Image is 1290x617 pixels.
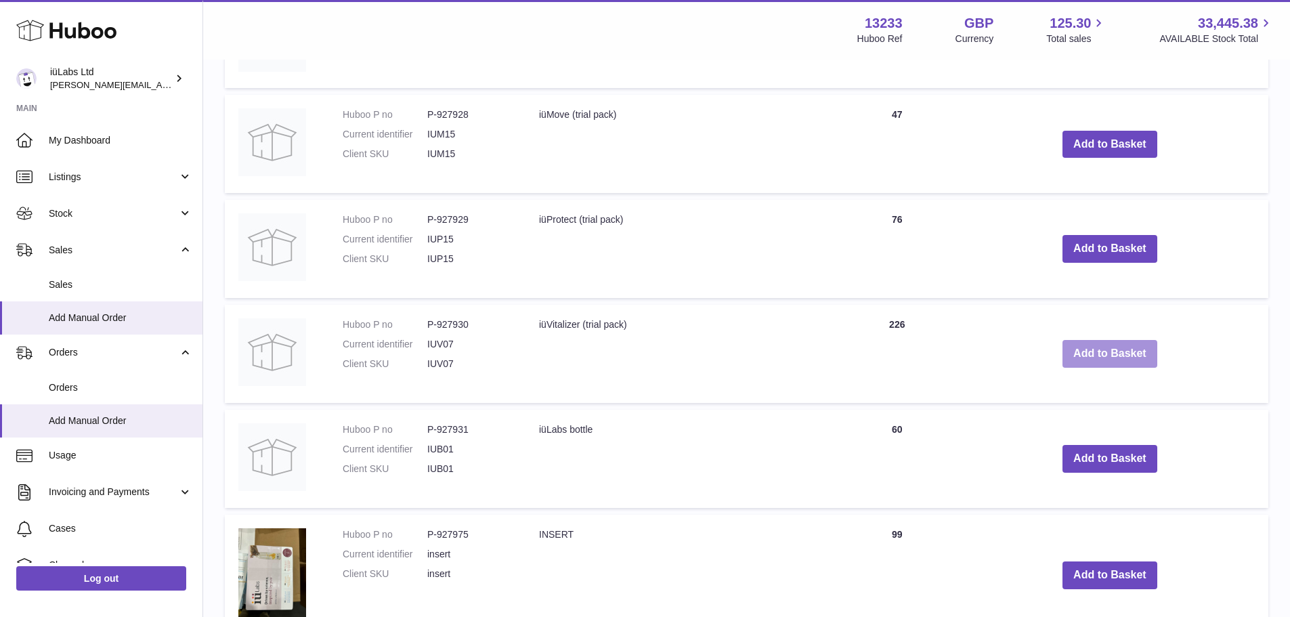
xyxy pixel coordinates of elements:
dt: Huboo P no [343,423,427,436]
dt: Current identifier [343,338,427,351]
img: iüVitalizer (trial pack) [238,318,306,386]
td: 226 [843,305,951,403]
strong: 13233 [865,14,903,33]
dd: IUP15 [427,253,512,265]
div: Huboo Ref [857,33,903,45]
span: Add Manual Order [49,312,192,324]
dd: IUV07 [427,358,512,370]
td: iüMove (trial pack) [525,95,843,193]
img: iüMove (trial pack) [238,108,306,176]
span: 33,445.38 [1198,14,1258,33]
span: Total sales [1046,33,1106,45]
button: Add to Basket [1062,235,1157,263]
span: Sales [49,278,192,291]
td: 60 [843,410,951,508]
dd: IUP15 [427,233,512,246]
button: Add to Basket [1062,340,1157,368]
td: iüLabs bottle [525,410,843,508]
a: 33,445.38 AVAILABLE Stock Total [1159,14,1274,45]
span: [PERSON_NAME][EMAIL_ADDRESS][DOMAIN_NAME] [50,79,272,90]
span: Stock [49,207,178,220]
a: Log out [16,566,186,591]
span: Channels [49,559,192,572]
dt: Client SKU [343,463,427,475]
span: Add Manual Order [49,414,192,427]
dd: IUV07 [427,338,512,351]
button: Add to Basket [1062,445,1157,473]
span: Usage [49,449,192,462]
dd: P-927975 [427,528,512,541]
dd: IUB01 [427,443,512,456]
dt: Current identifier [343,548,427,561]
td: iüVitalizer (trial pack) [525,305,843,403]
dt: Huboo P no [343,318,427,331]
span: Cases [49,522,192,535]
dt: Huboo P no [343,108,427,121]
dd: IUM15 [427,128,512,141]
button: Add to Basket [1062,561,1157,589]
dt: Current identifier [343,443,427,456]
dt: Client SKU [343,253,427,265]
strong: GBP [964,14,993,33]
span: Listings [49,171,178,184]
button: Add to Basket [1062,131,1157,158]
dd: P-927929 [427,213,512,226]
img: iüProtect (trial pack) [238,213,306,281]
dd: insert [427,568,512,580]
dt: Current identifier [343,233,427,246]
span: AVAILABLE Stock Total [1159,33,1274,45]
div: Currency [955,33,994,45]
dt: Huboo P no [343,528,427,541]
span: My Dashboard [49,134,192,147]
dt: Client SKU [343,148,427,161]
dd: insert [427,548,512,561]
dt: Huboo P no [343,213,427,226]
img: annunziata@iulabs.co [16,68,37,89]
td: 76 [843,200,951,298]
span: Orders [49,346,178,359]
span: Invoicing and Payments [49,486,178,498]
a: 125.30 Total sales [1046,14,1106,45]
td: 47 [843,95,951,193]
span: Orders [49,381,192,394]
dd: P-927930 [427,318,512,331]
td: iüProtect (trial pack) [525,200,843,298]
div: iüLabs Ltd [50,66,172,91]
dt: Current identifier [343,128,427,141]
span: Sales [49,244,178,257]
dd: P-927928 [427,108,512,121]
dt: Client SKU [343,568,427,580]
dd: IUM15 [427,148,512,161]
dd: P-927931 [427,423,512,436]
dd: IUB01 [427,463,512,475]
span: 125.30 [1050,14,1091,33]
dt: Client SKU [343,358,427,370]
img: iüLabs bottle [238,423,306,491]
